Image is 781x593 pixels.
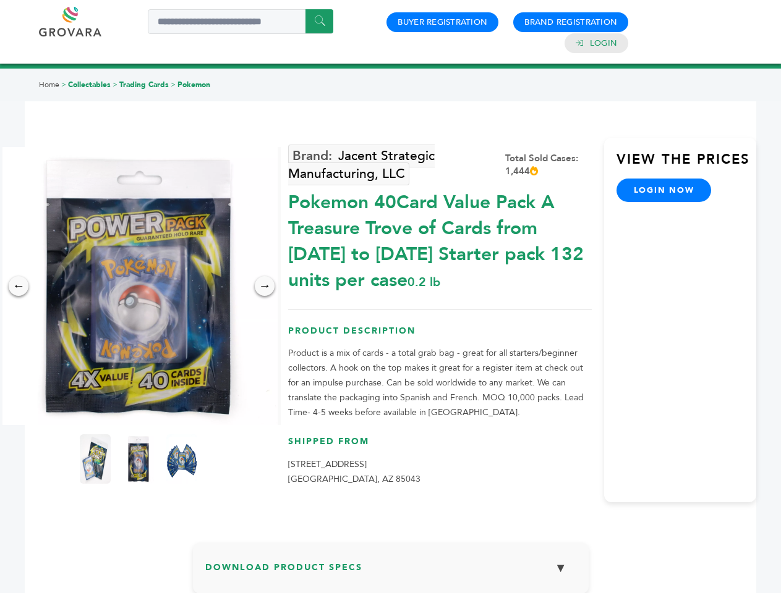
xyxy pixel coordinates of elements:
a: Home [39,80,59,90]
a: Brand Registration [524,17,617,28]
span: > [171,80,176,90]
span: 0.2 lb [408,274,440,290]
input: Search a product or brand... [148,9,333,34]
span: > [61,80,66,90]
a: Collectables [68,80,111,90]
span: > [113,80,117,90]
a: Login [590,38,617,49]
button: ▼ [545,555,576,581]
h3: Product Description [288,325,592,347]
img: Pokemon 40-Card Value Pack – A Treasure Trove of Cards from 1996 to 2024 - Starter pack! 132 unit... [123,434,154,484]
div: ← [9,276,28,296]
h3: View the Prices [617,150,756,179]
img: Pokemon 40-Card Value Pack – A Treasure Trove of Cards from 1996 to 2024 - Starter pack! 132 unit... [80,434,111,484]
div: → [255,276,275,296]
h3: Shipped From [288,435,592,457]
a: Buyer Registration [398,17,487,28]
a: Jacent Strategic Manufacturing, LLC [288,145,435,185]
div: Pokemon 40Card Value Pack A Treasure Trove of Cards from [DATE] to [DATE] Starter pack 132 units ... [288,183,592,293]
a: Trading Cards [119,80,169,90]
p: [STREET_ADDRESS] [GEOGRAPHIC_DATA], AZ 85043 [288,457,592,487]
div: Total Sold Cases: 1,444 [505,152,592,178]
p: Product is a mix of cards - a total grab bag - great for all starters/beginner collectors. A hook... [288,346,592,420]
a: login now [617,179,712,202]
img: Pokemon 40-Card Value Pack – A Treasure Trove of Cards from 1996 to 2024 - Starter pack! 132 unit... [166,434,197,484]
a: Pokemon [177,80,210,90]
h3: Download Product Specs [205,555,576,591]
